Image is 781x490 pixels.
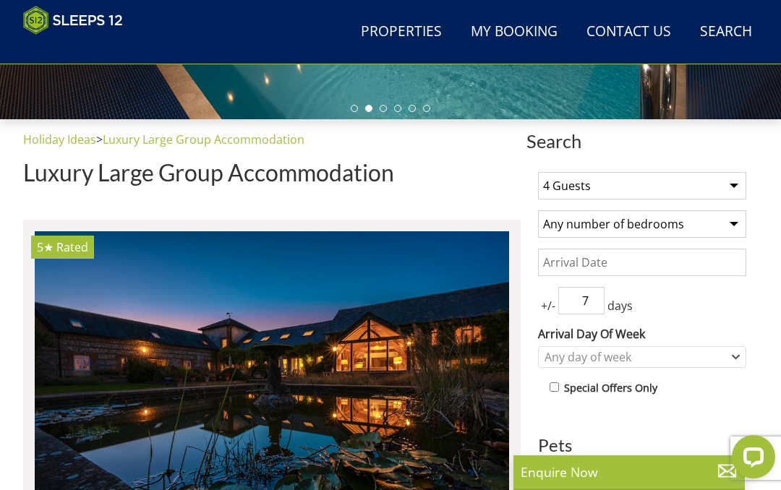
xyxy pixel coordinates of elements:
a: My Booking [465,16,563,48]
div: Any day of week [541,349,728,365]
iframe: Customer reviews powered by Trustpilot [16,43,168,56]
span: Rated [56,239,88,255]
a: Search [694,16,758,48]
a: Luxury Large Group Accommodation [103,132,304,147]
p: Enquire Now [521,463,738,481]
label: Arrival Day Of Week [538,325,746,343]
h3: Pets [538,436,746,455]
span: Search [526,131,758,151]
iframe: LiveChat chat widget [720,429,781,490]
span: > [96,132,103,147]
span: +/- [538,297,558,314]
a: Contact Us [581,16,677,48]
a: Holiday Ideas [23,132,96,147]
span: House On The Hill has a 5 star rating under the Quality in Tourism Scheme [37,239,54,255]
img: Sleeps 12 [23,6,123,35]
input: Arrival Date [538,249,746,276]
label: Special Offers Only [564,380,657,396]
span: days [605,297,636,314]
h1: Luxury Large Group Accommodation [23,160,521,185]
div: Combobox [538,346,746,368]
a: Properties [355,16,448,48]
